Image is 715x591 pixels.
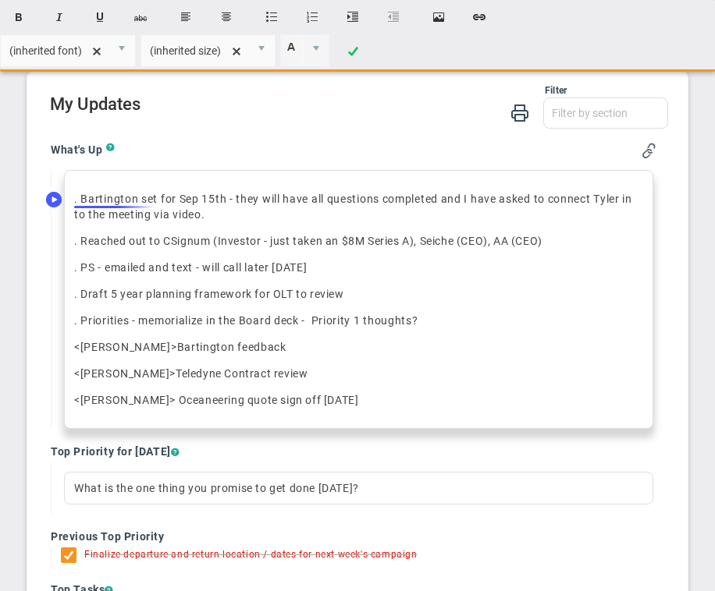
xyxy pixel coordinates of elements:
button: Strikethrough [122,2,159,32]
div: Filter [50,83,567,97]
button: Underline [81,2,119,32]
div: What is the one thing you promise to get done [DATE]? [64,472,653,504]
span: select [248,35,275,66]
button: Insert image [420,2,457,32]
span: Bartington feedback [177,341,286,353]
span: Print My Huddle Updates [510,102,529,122]
span: . PS - emailed and text - will call later [DATE] [74,261,308,274]
span: . Bartington set for Sep 15th - they will have all questions completed and I have asked to connec... [74,193,632,221]
button: Indent [334,2,372,32]
span: <[PERSON_NAME]> Oceaneering quote sign off [DATE] [74,394,358,406]
button: Align text left [167,2,205,32]
div: Finalize departure and return location / dates for next week's campaign [84,547,418,567]
span: Current selected color is rgba(255, 255, 255, 0) [280,34,329,67]
p: . Draft 5 year planning framework for OLT to review [74,286,643,302]
span: select [302,35,329,66]
input: Filter by section [544,98,667,128]
p: Teledyne Contract review [74,366,643,381]
span: . Reached out to CSignum (Investor - just taken an $8M Series A), Seiche (CEO), AA (CEO) [74,235,542,247]
span: <[PERSON_NAME]> [74,367,176,380]
input: Font Name [1,35,108,66]
span: . Priorities - memorialize in the Board deck - Priority 1 thoughts? [74,314,418,327]
span: <[PERSON_NAME]> [74,341,177,353]
a: Done! [334,37,372,67]
button: Insert hyperlink [461,2,498,32]
button: Center text [208,2,245,32]
h4: What's Up [51,143,106,157]
span: select [108,35,135,66]
h4: Top Priority for [DATE] [51,444,656,458]
button: Italic [41,2,78,32]
h4: Previous Top Priority [51,529,656,543]
button: Insert unordered list [253,2,290,32]
h2: My Updates [50,97,668,115]
button: Insert ordered list [293,2,331,32]
input: Font Size [141,35,249,66]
